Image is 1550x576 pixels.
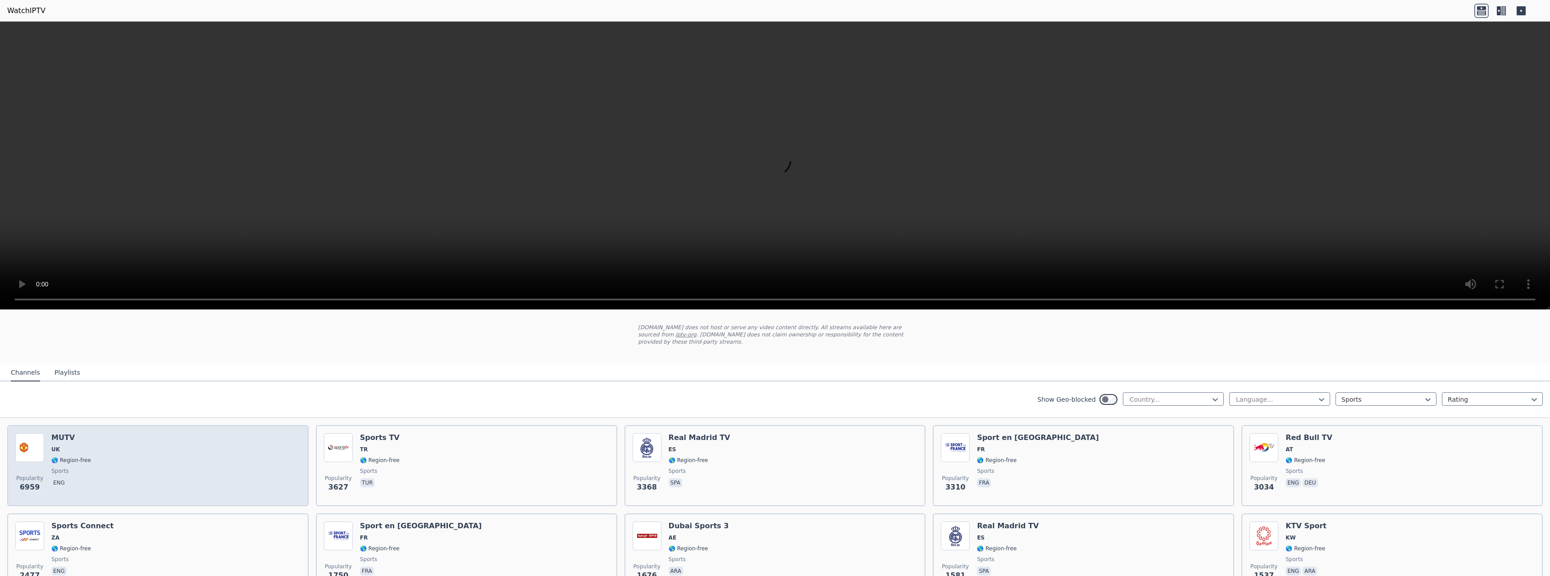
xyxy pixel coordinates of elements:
[1286,467,1303,475] span: sports
[977,433,1099,442] h6: Sport en [GEOGRAPHIC_DATA]
[325,475,352,482] span: Popularity
[669,478,682,487] p: spa
[1286,478,1301,487] p: eng
[51,556,68,563] span: sports
[977,567,990,576] p: spa
[977,467,994,475] span: sports
[1254,482,1274,493] span: 3034
[669,567,683,576] p: ara
[51,457,91,464] span: 🌎 Region-free
[945,482,966,493] span: 3310
[1286,534,1296,541] span: KW
[977,522,1039,531] h6: Real Madrid TV
[977,478,991,487] p: fra
[51,446,60,453] span: UK
[941,522,970,550] img: Real Madrid TV
[1286,446,1293,453] span: AT
[669,457,708,464] span: 🌎 Region-free
[977,556,994,563] span: sports
[634,475,661,482] span: Popularity
[7,5,46,16] a: WatchIPTV
[1286,433,1332,442] h6: Red Bull TV
[1286,545,1325,552] span: 🌎 Region-free
[360,446,368,453] span: TR
[941,433,970,462] img: Sport en France
[675,331,697,338] a: iptv-org
[1249,522,1278,550] img: KTV Sport
[360,545,400,552] span: 🌎 Region-free
[324,433,353,462] img: Sports TV
[634,563,661,570] span: Popularity
[977,534,985,541] span: ES
[637,482,657,493] span: 3368
[669,534,676,541] span: AE
[360,522,482,531] h6: Sport en [GEOGRAPHIC_DATA]
[20,482,40,493] span: 6959
[51,545,91,552] span: 🌎 Region-free
[669,522,729,531] h6: Dubai Sports 3
[51,534,59,541] span: ZA
[360,556,377,563] span: sports
[669,467,686,475] span: sports
[328,482,349,493] span: 3627
[360,457,400,464] span: 🌎 Region-free
[360,433,400,442] h6: Sports TV
[51,433,91,442] h6: MUTV
[1286,567,1301,576] p: eng
[360,478,374,487] p: tur
[1250,563,1277,570] span: Popularity
[51,522,114,531] h6: Sports Connect
[1250,475,1277,482] span: Popularity
[325,563,352,570] span: Popularity
[360,534,368,541] span: FR
[1286,522,1327,531] h6: KTV Sport
[1286,556,1303,563] span: sports
[324,522,353,550] img: Sport en France
[15,433,44,462] img: MUTV
[55,364,80,381] button: Playlists
[977,545,1017,552] span: 🌎 Region-free
[1286,457,1325,464] span: 🌎 Region-free
[977,457,1017,464] span: 🌎 Region-free
[1249,433,1278,462] img: Red Bull TV
[11,364,40,381] button: Channels
[633,433,661,462] img: Real Madrid TV
[51,467,68,475] span: sports
[360,567,374,576] p: fra
[669,433,730,442] h6: Real Madrid TV
[977,446,985,453] span: FR
[633,522,661,550] img: Dubai Sports 3
[669,446,676,453] span: ES
[16,563,43,570] span: Popularity
[51,478,67,487] p: eng
[1303,478,1318,487] p: deu
[1303,567,1317,576] p: ara
[1037,395,1096,404] label: Show Geo-blocked
[51,567,67,576] p: eng
[638,324,912,345] p: [DOMAIN_NAME] does not host or serve any video content directly. All streams available here are s...
[360,467,377,475] span: sports
[16,475,43,482] span: Popularity
[942,475,969,482] span: Popularity
[942,563,969,570] span: Popularity
[15,522,44,550] img: Sports Connect
[669,556,686,563] span: sports
[669,545,708,552] span: 🌎 Region-free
